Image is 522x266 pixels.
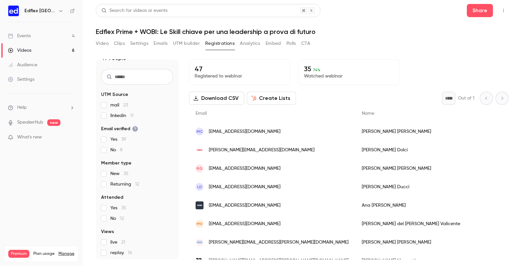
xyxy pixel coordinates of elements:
[313,68,320,72] span: 74 %
[197,221,203,227] span: MV
[17,119,43,126] a: SpeakerHub
[101,160,131,166] span: Member type
[47,119,60,126] span: new
[110,112,133,119] span: linkedin
[17,134,42,141] span: What's new
[467,4,493,17] button: Share
[197,165,203,171] span: RG
[362,111,374,116] span: Name
[33,251,55,256] span: Plan usage
[197,184,202,190] span: LD
[121,206,126,210] span: 35
[120,148,123,152] span: 8
[101,126,138,132] span: Email verified
[110,102,128,108] span: mail
[130,38,148,49] button: Settings
[8,6,19,16] img: Edflex Italy
[209,184,280,191] span: [EMAIL_ADDRESS][DOMAIN_NAME]
[110,147,123,153] span: No
[209,239,349,246] span: [PERSON_NAME][EMAIL_ADDRESS][PERSON_NAME][DOMAIN_NAME]
[247,92,296,105] button: Create Lists
[24,8,56,14] h6: Edflex [GEOGRAPHIC_DATA]
[304,65,394,73] p: 35
[209,257,349,264] span: [PERSON_NAME][EMAIL_ADDRESS][PERSON_NAME][DOMAIN_NAME]
[58,251,74,256] a: Manage
[114,38,125,49] button: Clips
[135,182,139,187] span: 12
[124,171,129,176] span: 35
[17,104,27,111] span: Help
[205,38,235,49] button: Registrations
[173,38,200,49] button: UTM builder
[8,33,31,39] div: Events
[196,238,204,246] img: roche.com
[8,47,31,54] div: Videos
[121,137,126,142] span: 39
[355,215,508,233] div: [PERSON_NAME] del [PERSON_NAME] Valicente
[121,240,125,245] span: 21
[209,147,315,154] span: [PERSON_NAME][EMAIL_ADDRESS][DOMAIN_NAME]
[266,38,281,49] button: Embed
[209,165,280,172] span: [EMAIL_ADDRESS][DOMAIN_NAME]
[130,113,133,118] span: 11
[209,128,280,135] span: [EMAIL_ADDRESS][DOMAIN_NAME]
[8,62,37,68] div: Audience
[101,91,128,98] span: UTM Source
[101,7,168,14] div: Search for videos or events
[128,251,132,255] span: 16
[196,201,204,209] img: wobi.com
[189,92,244,105] button: Download CSV
[110,136,126,143] span: Yes
[8,76,34,83] div: Settings
[110,181,139,188] span: Returning
[355,159,508,178] div: [PERSON_NAME] [PERSON_NAME]
[101,228,114,235] span: Views
[110,170,129,177] span: New
[498,5,509,16] button: Top Bar Actions
[110,250,132,256] span: replay
[355,196,508,215] div: Ana [PERSON_NAME]
[355,233,508,251] div: [PERSON_NAME] [PERSON_NAME]
[67,134,75,140] iframe: Noticeable Trigger
[96,28,509,36] h1: Edflex Prime + WOBI: Le Skill chiave per una leadership a prova di futuro
[96,38,109,49] button: Video
[120,216,124,221] span: 12
[355,178,508,196] div: [PERSON_NAME] Ducci
[304,73,394,79] p: Watched webinar
[286,38,296,49] button: Polls
[240,38,260,49] button: Analytics
[110,239,125,246] span: live
[195,65,285,73] p: 47
[458,95,474,102] p: Out of 1
[209,202,280,209] span: [EMAIL_ADDRESS][DOMAIN_NAME]
[196,257,204,265] img: rocketdreams.io
[301,38,310,49] button: CTA
[209,221,280,227] span: [EMAIL_ADDRESS][DOMAIN_NAME]
[196,111,207,116] span: Email
[123,103,128,107] span: 23
[110,215,124,222] span: No
[8,104,75,111] li: help-dropdown-opener
[101,194,123,201] span: Attended
[196,146,204,154] img: viblio.com
[110,205,126,211] span: Yes
[195,73,285,79] p: Registered to webinar
[355,141,508,159] div: [PERSON_NAME] Dolci
[154,38,168,49] button: Emails
[355,122,508,141] div: [PERSON_NAME] [PERSON_NAME]
[8,250,29,258] span: Premium
[197,129,203,134] span: mc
